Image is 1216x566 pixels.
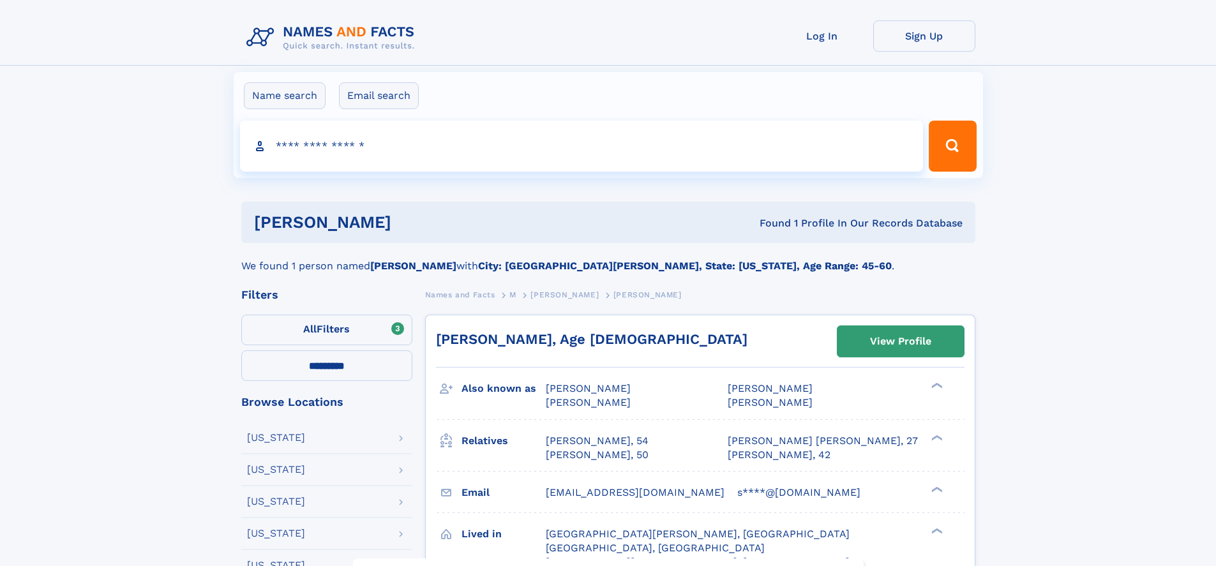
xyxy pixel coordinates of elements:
label: Filters [241,315,412,345]
span: All [303,323,317,335]
a: [PERSON_NAME], 50 [546,448,649,462]
button: Search Button [929,121,976,172]
div: [US_STATE] [247,465,305,475]
div: [US_STATE] [247,528,305,539]
label: Email search [339,82,419,109]
div: View Profile [870,327,931,356]
span: [PERSON_NAME] [546,396,631,408]
h3: Email [462,482,546,503]
label: Name search [244,82,326,109]
span: [PERSON_NAME] [728,396,813,408]
div: Found 1 Profile In Our Records Database [575,216,963,230]
a: M [509,287,516,302]
span: [GEOGRAPHIC_DATA], [GEOGRAPHIC_DATA] [546,542,765,554]
span: [EMAIL_ADDRESS][DOMAIN_NAME] [546,486,724,498]
a: [PERSON_NAME], 42 [728,448,830,462]
h3: Also known as [462,378,546,399]
div: ❯ [928,382,943,390]
div: Filters [241,289,412,301]
div: We found 1 person named with . [241,243,975,274]
div: [US_STATE] [247,433,305,443]
a: Sign Up [873,20,975,52]
div: ❯ [928,485,943,493]
h1: [PERSON_NAME] [254,214,576,230]
span: [PERSON_NAME] [613,290,682,299]
a: Log In [771,20,873,52]
h3: Relatives [462,430,546,452]
div: ❯ [928,433,943,442]
a: [PERSON_NAME], 54 [546,434,649,448]
a: [PERSON_NAME] [PERSON_NAME], 27 [728,434,918,448]
h3: Lived in [462,523,546,545]
a: View Profile [837,326,964,357]
span: [GEOGRAPHIC_DATA][PERSON_NAME], [GEOGRAPHIC_DATA] [546,528,850,540]
div: [US_STATE] [247,496,305,507]
span: [PERSON_NAME] [728,382,813,394]
input: search input [240,121,924,172]
div: Browse Locations [241,396,412,408]
b: City: [GEOGRAPHIC_DATA][PERSON_NAME], State: [US_STATE], Age Range: 45-60 [478,260,892,272]
span: M [509,290,516,299]
a: Names and Facts [425,287,495,302]
b: [PERSON_NAME] [370,260,456,272]
a: [PERSON_NAME] [530,287,599,302]
span: [PERSON_NAME] [530,290,599,299]
span: [PERSON_NAME] [546,382,631,394]
div: ❯ [928,526,943,535]
a: [PERSON_NAME], Age [DEMOGRAPHIC_DATA] [436,331,747,347]
img: Logo Names and Facts [241,20,425,55]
